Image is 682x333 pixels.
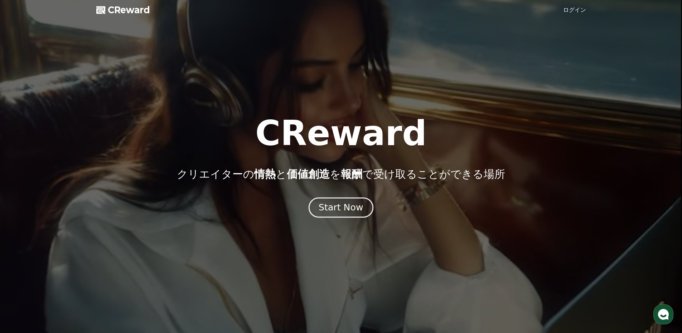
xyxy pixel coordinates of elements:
[177,168,505,181] p: クリエイターの と を で受け取ることができる場所
[106,238,124,244] span: Settings
[92,227,137,245] a: Settings
[108,4,150,16] span: CReward
[2,227,47,245] a: Home
[47,227,92,245] a: Messages
[310,205,372,212] a: Start Now
[309,197,373,218] button: Start Now
[59,238,81,244] span: Messages
[254,168,276,180] span: 情熱
[96,4,150,16] a: CReward
[287,168,330,180] span: 価値創造
[563,6,586,14] a: ログイン
[255,116,427,151] h1: CReward
[341,168,362,180] span: 報酬
[319,201,363,214] div: Start Now
[18,238,31,244] span: Home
